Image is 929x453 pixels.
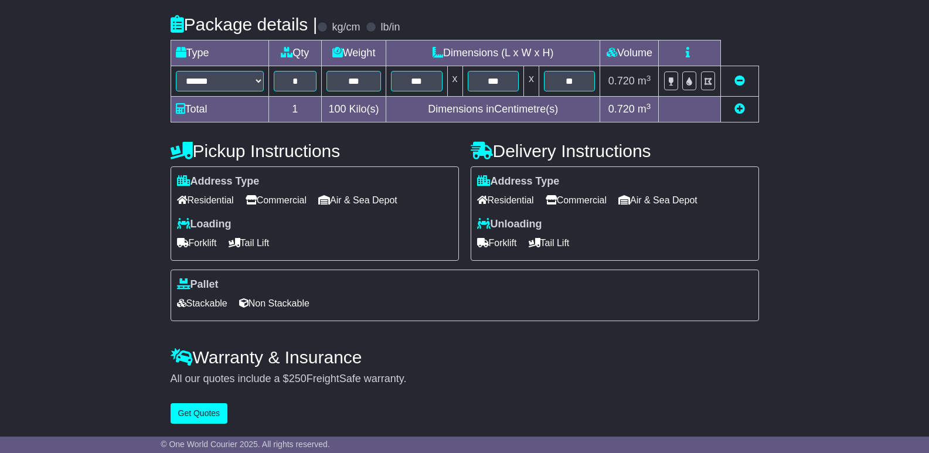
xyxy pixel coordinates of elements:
[447,66,462,97] td: x
[332,21,360,34] label: kg/cm
[268,97,322,122] td: 1
[289,373,307,384] span: 250
[618,191,697,209] span: Air & Sea Depot
[646,74,651,83] sup: 3
[161,440,330,449] span: © One World Courier 2025. All rights reserved.
[734,103,745,115] a: Add new item
[477,218,542,231] label: Unloading
[386,97,600,122] td: Dimensions in Centimetre(s)
[608,75,635,87] span: 0.720
[638,103,651,115] span: m
[246,191,307,209] span: Commercial
[646,102,651,111] sup: 3
[477,191,534,209] span: Residential
[171,97,268,122] td: Total
[177,175,260,188] label: Address Type
[171,15,318,34] h4: Package details |
[523,66,539,97] td: x
[229,234,270,252] span: Tail Lift
[177,191,234,209] span: Residential
[322,40,386,66] td: Weight
[318,191,397,209] span: Air & Sea Depot
[546,191,607,209] span: Commercial
[322,97,386,122] td: Kilo(s)
[171,403,228,424] button: Get Quotes
[177,294,227,312] span: Stackable
[734,75,745,87] a: Remove this item
[177,278,219,291] label: Pallet
[638,75,651,87] span: m
[477,175,560,188] label: Address Type
[268,40,322,66] td: Qty
[477,234,517,252] span: Forklift
[239,294,309,312] span: Non Stackable
[177,218,232,231] label: Loading
[171,348,759,367] h4: Warranty & Insurance
[329,103,346,115] span: 100
[529,234,570,252] span: Tail Lift
[600,40,659,66] td: Volume
[608,103,635,115] span: 0.720
[177,234,217,252] span: Forklift
[380,21,400,34] label: lb/in
[171,141,459,161] h4: Pickup Instructions
[171,40,268,66] td: Type
[471,141,759,161] h4: Delivery Instructions
[171,373,759,386] div: All our quotes include a $ FreightSafe warranty.
[386,40,600,66] td: Dimensions (L x W x H)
